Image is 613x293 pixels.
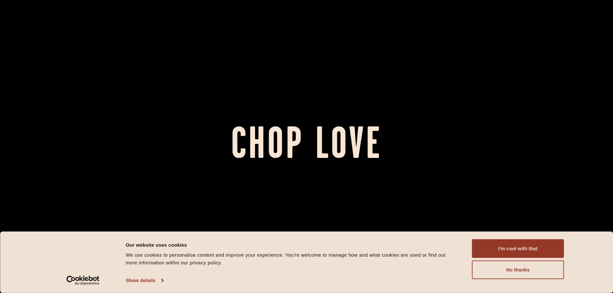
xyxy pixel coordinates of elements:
[126,251,458,267] div: We use cookies to personalise content and improve your experience. You're welcome to manage how a...
[472,261,564,279] button: No thanks
[126,276,163,285] a: Show details
[472,239,564,258] button: I'm cool with that
[126,241,458,249] div: Our website uses cookies
[55,276,111,285] a: Usercentrics Cookiebot - opens in a new window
